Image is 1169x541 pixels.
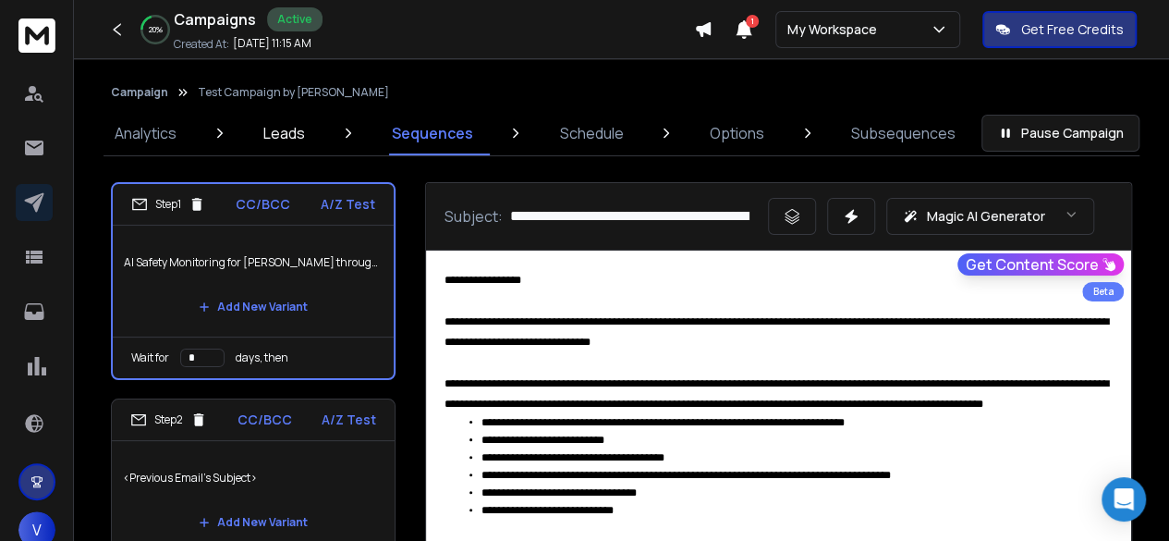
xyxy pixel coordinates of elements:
p: Subsequences [851,122,956,144]
p: Options [710,122,764,144]
a: Schedule [548,111,634,155]
div: Step 2 [130,412,207,428]
p: Get Free Credits [1021,20,1124,39]
div: Beta [1082,282,1124,301]
p: Wait for [131,350,169,365]
p: Analytics [115,122,177,144]
p: Schedule [559,122,623,144]
button: Add New Variant [184,504,323,541]
p: Subject: [444,205,503,227]
button: Campaign [111,85,168,100]
a: Leads [252,111,316,155]
p: CC/BCC [236,195,290,214]
button: Get Free Credits [982,11,1137,48]
p: 20 % [149,24,163,35]
div: Open Intercom Messenger [1102,477,1146,522]
button: Pause Campaign [981,115,1139,152]
p: CC/BCC [237,411,292,429]
p: AI Safety Monitoring for [PERSON_NAME] through CCTV Cameras [124,237,383,289]
a: Options [699,111,775,155]
div: Active [267,7,323,31]
p: [DATE] 11:15 AM [233,36,311,51]
p: A/Z Test [322,411,376,429]
a: Subsequences [840,111,967,155]
h1: Campaigns [174,8,256,31]
p: Created At: [174,37,229,52]
a: Sequences [381,111,484,155]
span: 1 [746,15,759,28]
p: Sequences [392,122,473,144]
p: Leads [263,122,305,144]
li: Step1CC/BCCA/Z TestAI Safety Monitoring for [PERSON_NAME] through CCTV CamerasAdd New VariantWait... [111,182,396,380]
p: <Previous Email's Subject> [123,452,384,504]
p: My Workspace [787,20,884,39]
p: Test Campaign by [PERSON_NAME] [198,85,389,100]
a: Analytics [104,111,188,155]
button: Get Content Score [957,253,1124,276]
p: A/Z Test [321,195,375,214]
p: Magic AI Generator [926,207,1044,226]
p: days, then [236,350,288,365]
button: Add New Variant [184,289,323,326]
button: Magic AI Generator [886,198,1094,235]
div: Step 1 [131,196,205,213]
